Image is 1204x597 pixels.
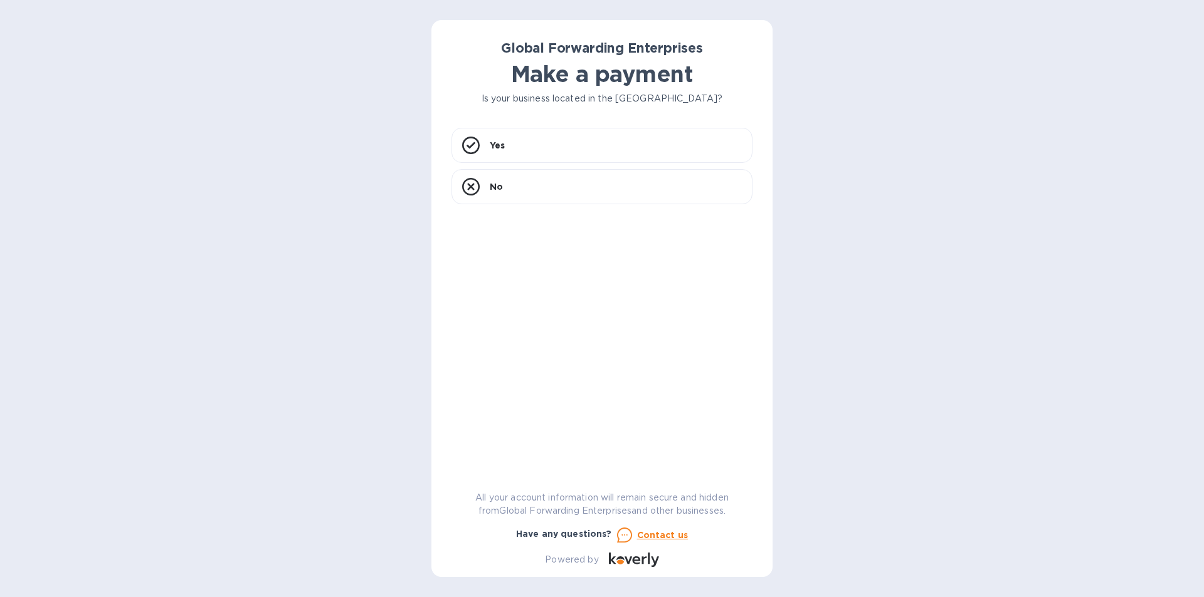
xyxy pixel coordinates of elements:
p: Is your business located in the [GEOGRAPHIC_DATA]? [451,92,752,105]
p: No [490,180,503,193]
p: All your account information will remain secure and hidden from Global Forwarding Enterprises and... [451,491,752,517]
p: Powered by [545,553,598,566]
u: Contact us [637,530,689,540]
p: Yes [490,139,505,152]
b: Have any questions? [516,529,612,539]
h1: Make a payment [451,61,752,87]
b: Global Forwarding Enterprises [501,40,703,56]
